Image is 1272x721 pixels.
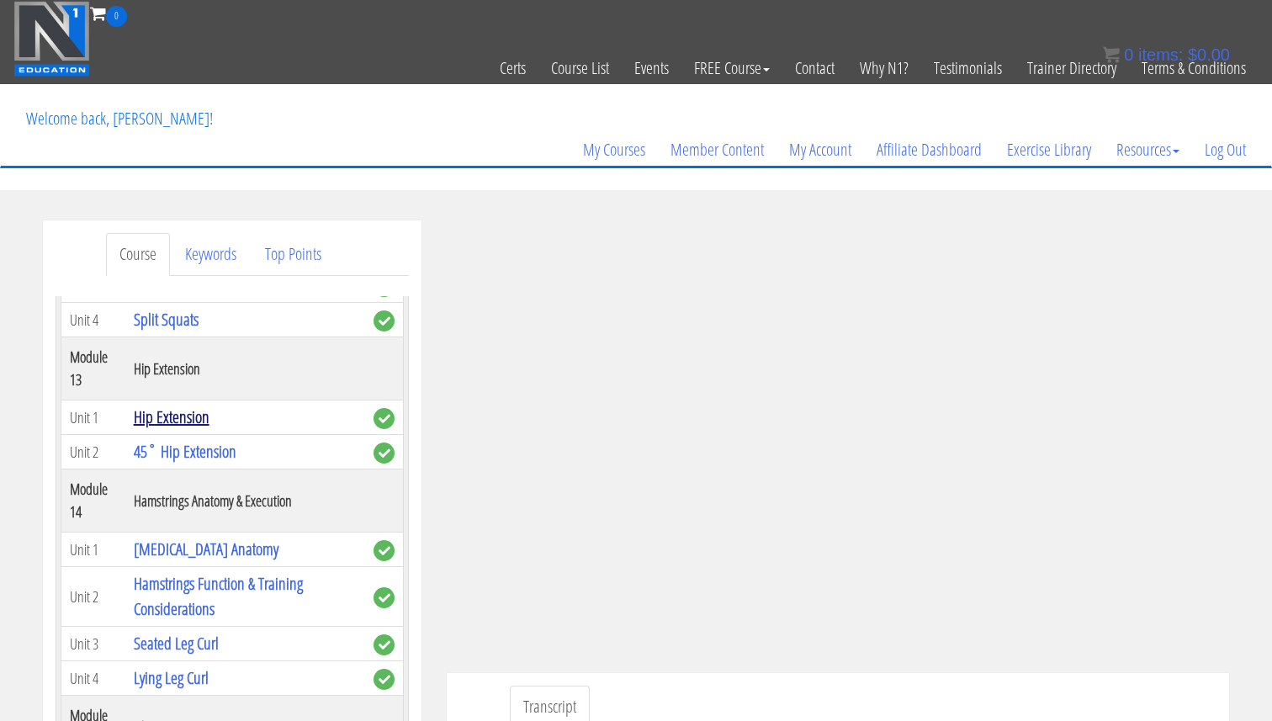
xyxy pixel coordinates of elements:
a: FREE Course [681,27,782,109]
a: Hip Extension [134,406,209,428]
td: Unit 1 [61,400,125,435]
a: 0 items: $0.00 [1103,45,1230,64]
th: Module 14 [61,469,125,533]
span: complete [374,669,395,690]
th: Module 13 [61,337,125,400]
p: Welcome back, [PERSON_NAME]! [13,85,225,152]
td: Unit 3 [61,627,125,661]
bdi: 0.00 [1188,45,1230,64]
span: complete [374,443,395,464]
span: complete [374,540,395,561]
a: Member Content [658,109,776,190]
a: My Account [776,109,864,190]
a: Trainer Directory [1015,27,1129,109]
td: Unit 2 [61,435,125,469]
img: icon11.png [1103,46,1120,63]
a: Course List [538,27,622,109]
a: Certs [487,27,538,109]
td: Unit 1 [61,533,125,567]
span: complete [374,587,395,608]
a: Log Out [1192,109,1259,190]
td: Unit 4 [61,303,125,337]
span: 0 [106,6,127,27]
a: Affiliate Dashboard [864,109,994,190]
span: complete [374,408,395,429]
td: Unit 4 [61,661,125,696]
img: n1-education [13,1,90,77]
span: 0 [1124,45,1133,64]
a: Why N1? [847,27,921,109]
a: Contact [782,27,847,109]
td: Unit 2 [61,567,125,627]
a: Seated Leg Curl [134,632,219,655]
a: Lying Leg Curl [134,666,209,689]
a: Testimonials [921,27,1015,109]
span: items: [1138,45,1183,64]
th: Hip Extension [125,337,365,400]
a: Top Points [252,233,335,276]
a: My Courses [570,109,658,190]
a: 45˚ Hip Extension [134,440,236,463]
a: Keywords [172,233,250,276]
span: complete [374,634,395,655]
a: Terms & Conditions [1129,27,1259,109]
a: Resources [1104,109,1192,190]
a: Split Squats [134,308,199,331]
span: complete [374,310,395,331]
a: Exercise Library [994,109,1104,190]
a: Course [106,233,170,276]
th: Hamstrings Anatomy & Execution [125,469,365,533]
a: [MEDICAL_DATA] Anatomy [134,538,278,560]
a: Hamstrings Function & Training Considerations [134,572,303,620]
span: $ [1188,45,1197,64]
a: 0 [90,2,127,24]
a: Events [622,27,681,109]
